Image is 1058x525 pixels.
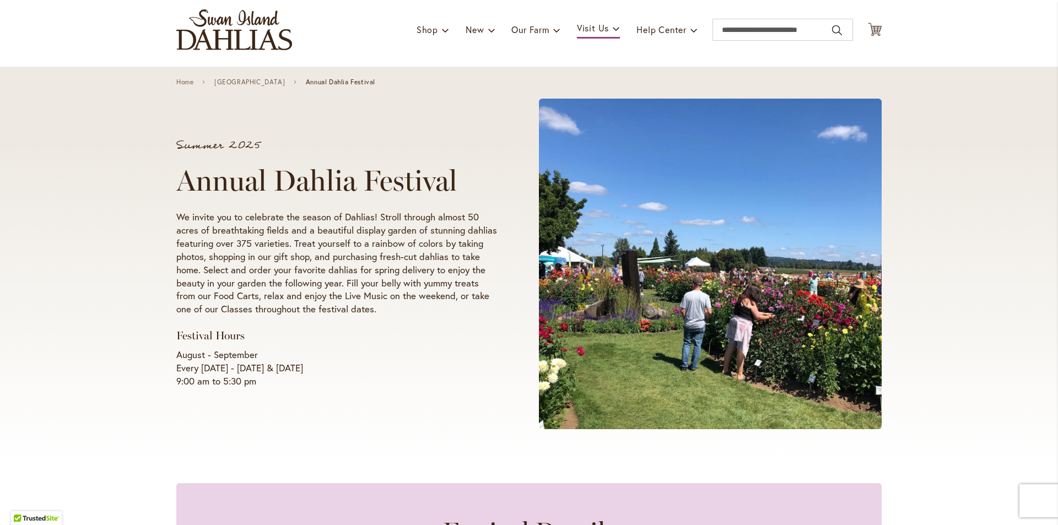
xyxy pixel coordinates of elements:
span: Help Center [636,24,687,35]
p: Summer 2025 [176,140,497,151]
span: Annual Dahlia Festival [306,78,375,86]
a: [GEOGRAPHIC_DATA] [214,78,285,86]
span: New [466,24,484,35]
span: Shop [417,24,438,35]
h3: Festival Hours [176,329,497,343]
a: Home [176,78,193,86]
p: We invite you to celebrate the season of Dahlias! Stroll through almost 50 acres of breathtaking ... [176,210,497,316]
p: August - September Every [DATE] - [DATE] & [DATE] 9:00 am to 5:30 pm [176,348,497,388]
a: store logo [176,9,292,50]
span: Our Farm [511,24,549,35]
span: Visit Us [577,22,609,34]
h1: Annual Dahlia Festival [176,164,497,197]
